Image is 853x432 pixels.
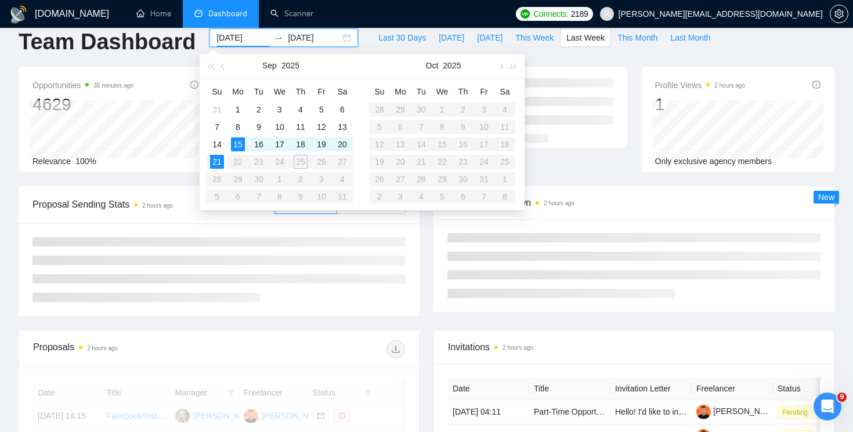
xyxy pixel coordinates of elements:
[311,136,332,153] td: 2025-09-19
[332,82,353,101] th: Sa
[814,393,841,420] iframe: Intercom live chat
[216,31,269,44] input: Start date
[369,82,390,101] th: Su
[290,82,311,101] th: Th
[714,82,745,89] time: 2 hours ago
[474,82,494,101] th: Fr
[670,31,710,44] span: Last Month
[494,82,515,101] th: Sa
[655,93,746,115] div: 1
[227,101,248,118] td: 2025-09-01
[447,195,821,210] span: Scanner Breakdown
[194,9,203,17] span: dashboard
[818,193,834,202] span: New
[75,157,96,166] span: 100%
[273,103,287,117] div: 3
[778,407,817,416] a: Pending
[503,344,533,351] time: 2 hours ago
[227,118,248,136] td: 2025-09-08
[448,377,529,400] th: Date
[207,136,227,153] td: 2025-09-14
[571,8,588,20] span: 2189
[269,101,290,118] td: 2025-09-03
[248,82,269,101] th: Tu
[335,137,349,151] div: 20
[210,120,224,134] div: 7
[207,118,227,136] td: 2025-09-07
[534,407,751,416] a: Part-Time Opportunities for Students to Earn While Studying
[432,82,453,101] th: We
[210,155,224,169] div: 21
[453,82,474,101] th: Th
[664,28,717,47] button: Last Month
[315,120,328,134] div: 12
[269,136,290,153] td: 2025-09-17
[521,9,530,19] img: upwork-logo.png
[274,33,283,42] span: swap-right
[231,120,245,134] div: 8
[210,103,224,117] div: 31
[207,101,227,118] td: 2025-08-31
[210,137,224,151] div: 14
[142,202,173,209] time: 2 hours ago
[32,78,133,92] span: Opportunities
[426,54,439,77] button: Oct
[448,400,529,424] td: [DATE] 04:11
[696,405,711,419] img: c14xhZlC-tuZVDV19vT9PqPao_mWkLBFZtPhMWXnAzD5A78GLaVOfmL__cgNkALhSq
[33,340,219,358] div: Proposals
[252,103,266,117] div: 2
[9,5,28,24] img: logo
[778,406,812,419] span: Pending
[335,120,349,134] div: 13
[190,81,198,89] span: info-circle
[273,120,287,134] div: 10
[32,93,133,115] div: 4629
[290,118,311,136] td: 2025-09-11
[830,9,848,19] a: setting
[471,28,509,47] button: [DATE]
[315,137,328,151] div: 19
[252,120,266,134] div: 9
[332,136,353,153] td: 2025-09-20
[566,31,605,44] span: Last Week
[509,28,560,47] button: This Week
[207,82,227,101] th: Su
[288,31,341,44] input: End date
[274,33,283,42] span: to
[617,31,657,44] span: This Month
[439,31,464,44] span: [DATE]
[281,54,299,77] button: 2025
[294,103,308,117] div: 4
[529,377,610,400] th: Title
[294,137,308,151] div: 18
[812,81,821,89] span: info-circle
[87,345,118,351] time: 2 hours ago
[227,136,248,153] td: 2025-09-15
[270,9,313,19] a: searchScanner
[477,31,503,44] span: [DATE]
[830,5,848,23] button: setting
[335,103,349,117] div: 6
[136,9,171,19] a: homeHome
[269,118,290,136] td: 2025-09-10
[231,103,245,117] div: 1
[603,10,611,18] span: user
[560,28,611,47] button: Last Week
[696,406,780,416] a: [PERSON_NAME]
[208,9,247,19] span: Dashboard
[32,157,71,166] span: Relevance
[252,137,266,151] div: 16
[611,28,664,47] button: This Month
[533,8,568,20] span: Connects:
[432,28,471,47] button: [DATE]
[372,28,432,47] button: Last 30 Days
[248,136,269,153] td: 2025-09-16
[311,82,332,101] th: Fr
[655,78,746,92] span: Profile Views
[32,197,274,212] span: Proposal Sending Stats
[262,54,277,77] button: Sep
[290,136,311,153] td: 2025-09-18
[390,82,411,101] th: Mo
[544,200,574,206] time: 2 hours ago
[248,101,269,118] td: 2025-09-02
